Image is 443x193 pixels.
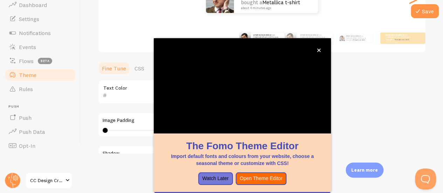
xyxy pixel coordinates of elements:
[346,35,360,37] strong: [PERSON_NAME]
[38,58,52,64] span: beta
[236,172,287,185] button: Open Theme Editor
[19,15,39,22] span: Settings
[19,57,34,64] span: Flows
[19,85,33,92] span: Rules
[4,12,76,26] a: Settings
[19,142,35,149] span: Opt-In
[19,1,47,8] span: Dashboard
[4,54,76,68] a: Flows beta
[4,111,76,125] a: Push
[19,43,36,50] span: Events
[415,168,436,189] iframe: Help Scout Beacon - Open
[162,153,323,167] p: Import default fonts and colours from your website, choose a seasonal theme or customize with CSS!
[4,26,76,40] a: Notifications
[4,82,76,96] a: Rules
[300,34,330,42] p: from [GEOGRAPHIC_DATA] just bought a
[346,34,369,42] p: from [GEOGRAPHIC_DATA] just bought a
[386,41,413,42] small: about 4 minutes ago
[4,125,76,139] a: Push Data
[254,34,282,42] p: from [GEOGRAPHIC_DATA] just bought a
[19,114,32,121] span: Push
[162,139,323,153] h1: The Fomo Theme Editor
[198,172,233,185] button: Watch Later
[285,33,296,44] img: Fomo
[19,128,45,135] span: Push Data
[130,61,148,75] a: CSS
[19,29,51,36] span: Notifications
[19,71,36,78] span: Theme
[8,104,76,109] span: Push
[339,35,345,41] img: Fomo
[241,6,309,10] small: about 4 minutes ago
[353,39,365,41] a: Metallica t-shirt
[315,47,323,54] button: close,
[240,33,251,44] img: Fomo
[4,139,76,153] a: Opt-In
[4,40,76,54] a: Events
[254,34,270,36] strong: [PERSON_NAME]
[4,68,76,82] a: Theme
[346,163,383,178] div: Learn more
[351,167,378,173] p: Learn more
[98,61,130,75] a: Fine Tune
[300,34,317,36] strong: [PERSON_NAME]
[103,117,303,124] label: Image Padding
[411,4,439,18] button: Save
[386,34,403,36] strong: [PERSON_NAME]
[386,34,414,42] p: from [GEOGRAPHIC_DATA] just bought a
[394,38,409,41] a: Metallica t-shirt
